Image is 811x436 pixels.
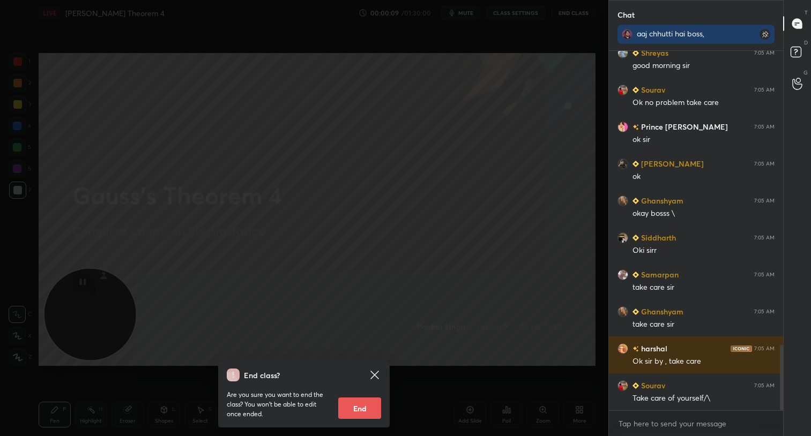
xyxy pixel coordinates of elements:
[617,85,628,95] img: e14f1b8710c648628ba45933f4e248d2.jpg
[244,370,280,381] h4: End class?
[633,245,775,256] div: Oki sirr
[338,397,381,419] button: End
[639,232,676,243] h6: Siddharth
[609,1,643,29] p: Chat
[617,159,628,169] img: 60ac5f765089459f939d8a7539e9c284.jpg
[639,84,665,95] h6: Sourav
[639,343,667,354] h6: harshal
[633,346,639,352] img: no-rating-badge.077c3623.svg
[633,235,639,241] img: Learner_Badge_beginner_1_8b307cf2a0.svg
[754,198,775,204] div: 7:05 AM
[633,50,639,56] img: Learner_Badge_beginner_1_8b307cf2a0.svg
[633,134,775,145] div: ok sir
[754,235,775,241] div: 7:05 AM
[633,171,775,182] div: ok
[609,51,783,410] div: grid
[617,48,628,58] img: 06869961a79e44c09f3e1fa47142d9d1.jpg
[754,161,775,167] div: 7:05 AM
[617,269,628,280] img: 69bf3916e3c6485f824e6c062c38a48c.jpg
[633,124,639,130] img: no-rating-badge.077c3623.svg
[639,158,704,169] h6: [PERSON_NAME]
[633,356,775,367] div: Ok sir by , take care
[617,122,628,132] img: 5d177d4d385042bd9dd0e18a1f053975.jpg
[617,232,628,243] img: 04670919364f45119c022077c41943da.jpg
[633,282,775,293] div: take care sir
[622,29,633,40] img: dad207272b49412e93189b41c1133cff.jpg
[633,161,639,167] img: Learner_Badge_beginner_1_8b307cf2a0.svg
[804,39,808,47] p: D
[617,306,628,317] img: 94199e9db992482590d5199ee7996670.jpg
[633,61,775,71] div: good morning sir
[633,208,775,219] div: okay bosss \
[803,69,808,77] p: G
[754,309,775,315] div: 7:05 AM
[754,124,775,130] div: 7:05 AM
[754,50,775,56] div: 7:05 AM
[754,345,775,352] div: 7:05 AM
[633,272,639,278] img: Learner_Badge_beginner_1_8b307cf2a0.svg
[639,121,728,132] h6: Prince [PERSON_NAME]
[637,29,736,48] div: aaj chhutti hai boss, headache
[617,343,628,354] img: 81bff03344ed440391cbffdf0c228d61.jpg
[754,382,775,389] div: 7:05 AM
[639,380,665,391] h6: Sourav
[617,196,628,206] img: 94199e9db992482590d5199ee7996670.jpg
[731,345,752,352] img: iconic-dark.1390631f.png
[754,87,775,93] div: 7:05 AM
[639,306,683,317] h6: Ghanshyam
[639,195,683,206] h6: Ghanshyam
[633,87,639,93] img: Learner_Badge_beginner_1_8b307cf2a0.svg
[633,382,639,389] img: Learner_Badge_beginner_1_8b307cf2a0.svg
[633,198,639,204] img: Learner_Badge_beginner_1_8b307cf2a0.svg
[633,319,775,330] div: take care sir
[633,309,639,315] img: Learner_Badge_beginner_1_8b307cf2a0.svg
[639,47,668,58] h6: Shreyas
[617,380,628,391] img: e14f1b8710c648628ba45933f4e248d2.jpg
[633,97,775,108] div: Ok no problem take care
[805,9,808,17] p: T
[227,390,330,419] p: Are you sure you want to end the class? You won’t be able to edit once ended.
[639,269,679,280] h6: Samarpan
[754,272,775,278] div: 7:05 AM
[633,393,775,404] div: Take care of yourself/\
